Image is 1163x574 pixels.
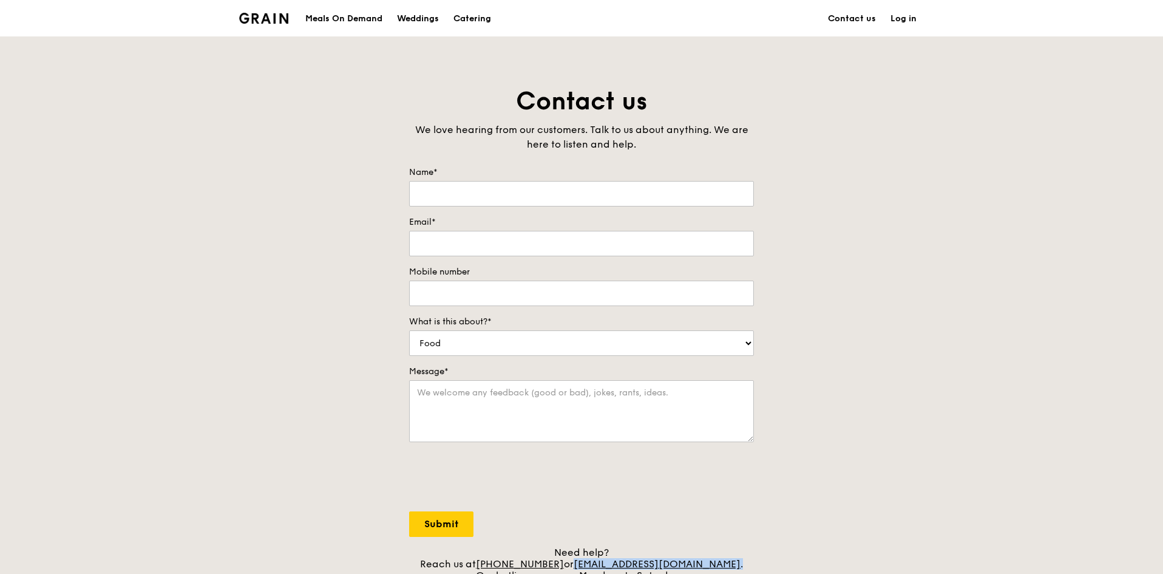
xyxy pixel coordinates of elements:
a: [EMAIL_ADDRESS][DOMAIN_NAME] [574,558,741,570]
div: Weddings [397,1,439,37]
iframe: reCAPTCHA [409,454,594,502]
h1: Contact us [409,85,754,118]
div: We love hearing from our customers. Talk to us about anything. We are here to listen and help. [409,123,754,152]
img: Grain [239,13,288,24]
div: Meals On Demand [305,1,382,37]
label: Mobile number [409,266,754,278]
label: Email* [409,216,754,228]
a: [PHONE_NUMBER] [476,558,564,570]
div: Catering [453,1,491,37]
a: Contact us [821,1,883,37]
a: Weddings [390,1,446,37]
label: Message* [409,366,754,378]
input: Submit [409,511,473,537]
label: Name* [409,166,754,179]
a: Log in [883,1,924,37]
label: What is this about?* [409,316,754,328]
a: Catering [446,1,498,37]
